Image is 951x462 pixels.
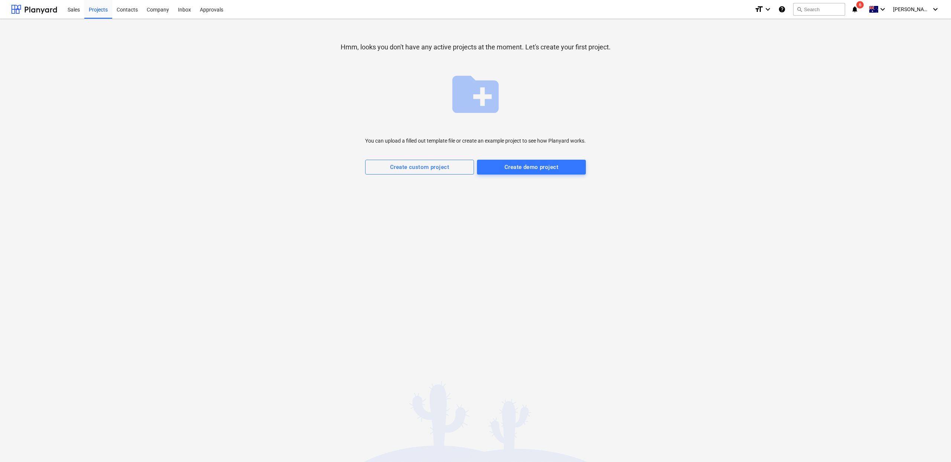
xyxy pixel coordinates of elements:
[793,3,845,16] button: Search
[796,6,802,12] span: search
[477,160,586,175] button: Create demo project
[341,43,611,52] p: Hmm, looks you don't have any active projects at the moment. Let's create your first project.
[390,162,449,172] div: Create custom project
[754,5,763,14] i: format_size
[893,6,930,12] span: [PERSON_NAME]
[504,162,558,172] div: Create demo project
[878,5,887,14] i: keyboard_arrow_down
[778,5,786,14] i: Knowledge base
[914,426,951,462] div: 聊天小组件
[931,5,940,14] i: keyboard_arrow_down
[365,160,474,175] button: Create custom project
[763,5,772,14] i: keyboard_arrow_down
[914,426,951,462] iframe: Chat Widget
[365,137,586,145] p: You can upload a filled out template file or create an example project to see how Planyard works.
[851,5,859,14] i: notifications
[856,1,864,9] span: 6
[448,66,503,122] span: create_new_folder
